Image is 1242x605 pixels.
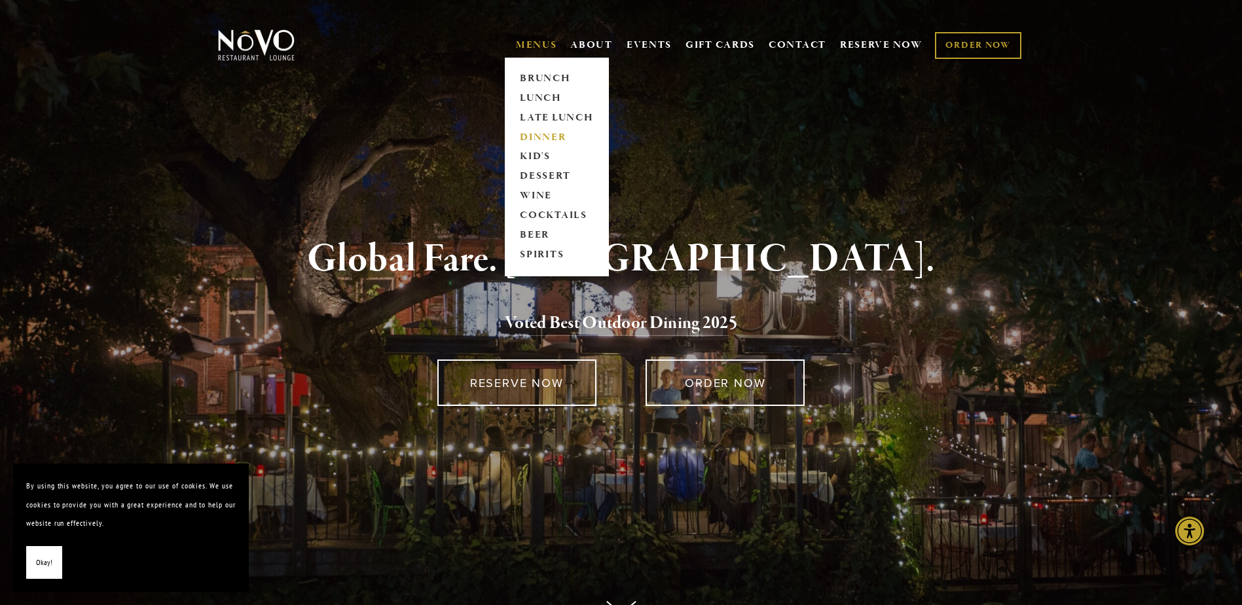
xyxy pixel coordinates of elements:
a: DINNER [516,128,598,147]
a: LUNCH [516,88,598,108]
span: Okay! [36,553,52,572]
a: ORDER NOW [646,359,805,406]
a: KID'S [516,147,598,167]
div: Accessibility Menu [1175,517,1204,545]
img: Novo Restaurant &amp; Lounge [215,29,297,62]
a: ABOUT [570,39,613,52]
a: RESERVE NOW [840,33,922,58]
a: EVENTS [627,39,672,52]
a: BRUNCH [516,69,598,88]
a: SPIRITS [516,246,598,265]
a: RESERVE NOW [437,359,596,406]
strong: Global Fare. [GEOGRAPHIC_DATA]. [307,234,935,284]
a: COCKTAILS [516,206,598,226]
a: CONTACT [769,33,826,58]
a: BEER [516,226,598,246]
a: LATE LUNCH [516,108,598,128]
a: ORDER NOW [935,32,1021,59]
button: Okay! [26,546,62,579]
a: Voted Best Outdoor Dining 202 [505,312,729,337]
a: DESSERT [516,167,598,187]
a: WINE [516,187,598,206]
h2: 5 [240,310,1003,337]
a: MENUS [516,39,557,52]
a: GIFT CARDS [685,33,755,58]
section: Cookie banner [13,464,249,592]
p: By using this website, you agree to our use of cookies. We use cookies to provide you with a grea... [26,477,236,533]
